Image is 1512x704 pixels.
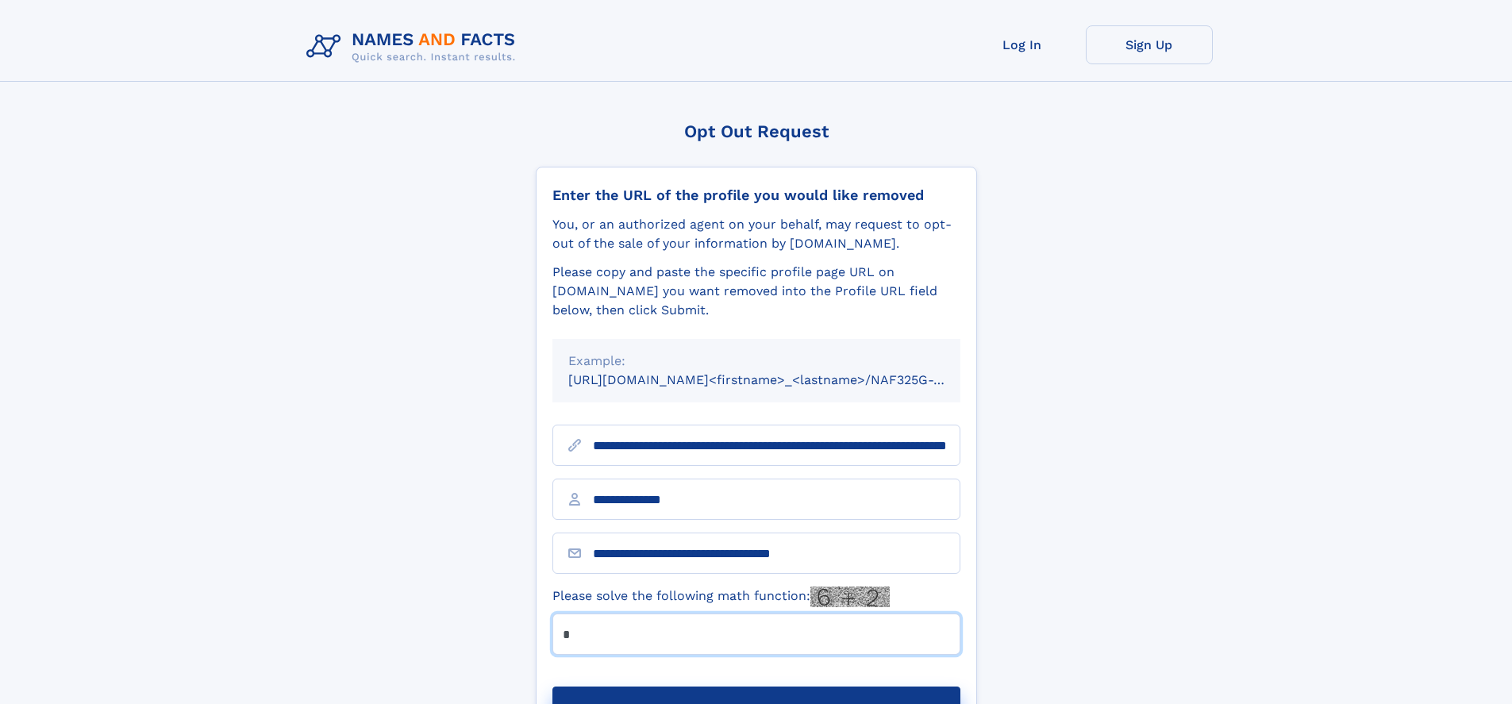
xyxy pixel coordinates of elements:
[552,263,960,320] div: Please copy and paste the specific profile page URL on [DOMAIN_NAME] you want removed into the Pr...
[1086,25,1213,64] a: Sign Up
[552,215,960,253] div: You, or an authorized agent on your behalf, may request to opt-out of the sale of your informatio...
[568,352,945,371] div: Example:
[536,121,977,141] div: Opt Out Request
[552,587,890,607] label: Please solve the following math function:
[552,187,960,204] div: Enter the URL of the profile you would like removed
[300,25,529,68] img: Logo Names and Facts
[568,372,991,387] small: [URL][DOMAIN_NAME]<firstname>_<lastname>/NAF325G-xxxxxxxx
[959,25,1086,64] a: Log In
